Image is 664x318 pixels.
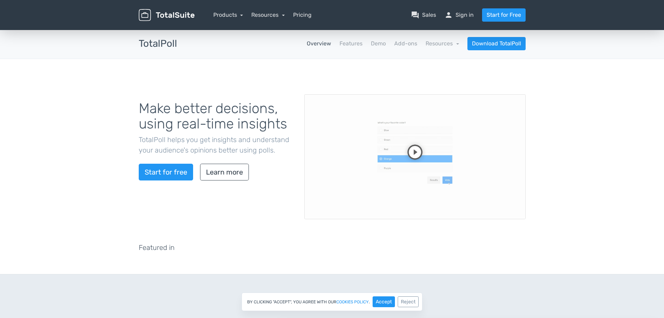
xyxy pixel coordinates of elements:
a: personSign in [444,11,474,19]
a: Overview [307,39,331,48]
a: Demo [371,39,386,48]
img: TotalSuite for WordPress [139,9,194,21]
a: Start for free [139,164,193,180]
a: question_answerSales [411,11,436,19]
div: By clicking "Accept", you agree with our . [242,293,422,311]
a: Learn more [200,164,249,180]
button: Reject [398,296,419,307]
button: Accept [373,296,395,307]
h1: Make better decisions, using real-time insights [139,101,294,132]
span: question_answer [411,11,419,19]
a: Features [339,39,362,48]
a: Resources [426,40,459,47]
h5: Featured in [139,244,175,251]
a: Resources [251,12,285,18]
a: Pricing [293,11,312,19]
a: cookies policy [336,300,369,304]
span: person [444,11,453,19]
h3: TotalPoll [139,38,177,49]
a: Download TotalPoll [467,37,526,50]
a: Add-ons [394,39,417,48]
a: Products [213,12,243,18]
p: TotalPoll helps you get insights and understand your audience's opinions better using polls. [139,134,294,155]
a: Start for Free [482,8,526,22]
